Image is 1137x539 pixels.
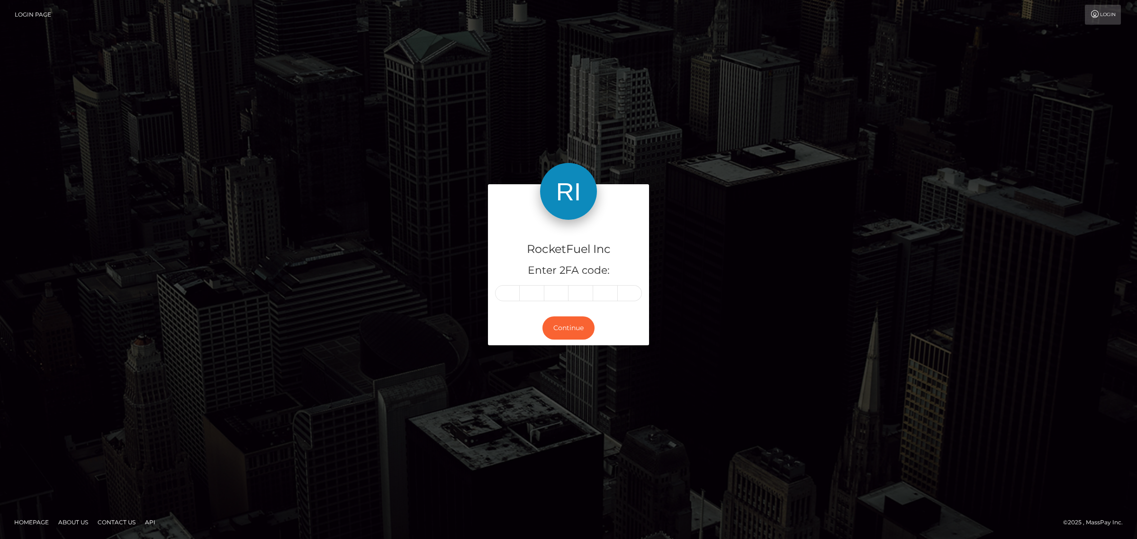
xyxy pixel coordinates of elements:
a: Contact Us [94,515,139,530]
button: Continue [542,316,595,340]
a: Login Page [15,5,51,25]
img: RocketFuel Inc [540,163,597,220]
a: Homepage [10,515,53,530]
div: © 2025 , MassPay Inc. [1063,517,1130,528]
a: API [141,515,159,530]
a: About Us [54,515,92,530]
h4: RocketFuel Inc [495,241,642,258]
h5: Enter 2FA code: [495,263,642,278]
a: Login [1085,5,1121,25]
